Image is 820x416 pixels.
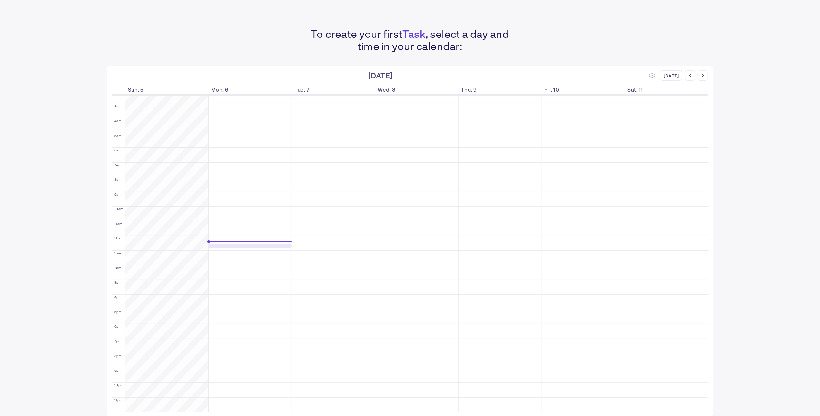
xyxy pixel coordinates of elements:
[114,251,121,255] div: 1pm
[294,86,375,93] a: Tue, 7
[114,148,122,152] div: 6am
[114,383,123,387] div: 10pm
[114,222,123,225] div: 11am
[114,325,122,328] div: 6pm
[114,134,122,137] div: 5am
[114,369,122,372] div: 9pm
[368,71,393,81] div: [DATE]
[403,27,426,40] strong: Task
[114,237,123,240] div: 12pm
[114,295,122,299] div: 4pm
[114,340,122,343] div: 7pm
[461,86,542,93] a: Thu, 9
[114,281,122,284] div: 3pm
[114,105,122,108] div: 3am
[628,86,708,93] a: Sat, 11
[114,398,123,401] div: 11pm
[660,70,682,81] div: [DATE]
[114,178,122,181] div: 8am
[114,193,122,196] div: 9am
[544,86,625,93] a: Fri, 10
[114,163,122,167] div: 7am
[114,354,122,357] div: 8pm
[114,119,122,122] div: 4am
[378,86,459,93] a: Wed, 8
[114,310,122,313] div: 5pm
[114,266,122,269] div: 2pm
[128,86,209,93] a: Sun, 5
[211,86,292,93] a: Mon, 6
[114,207,123,210] div: 10am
